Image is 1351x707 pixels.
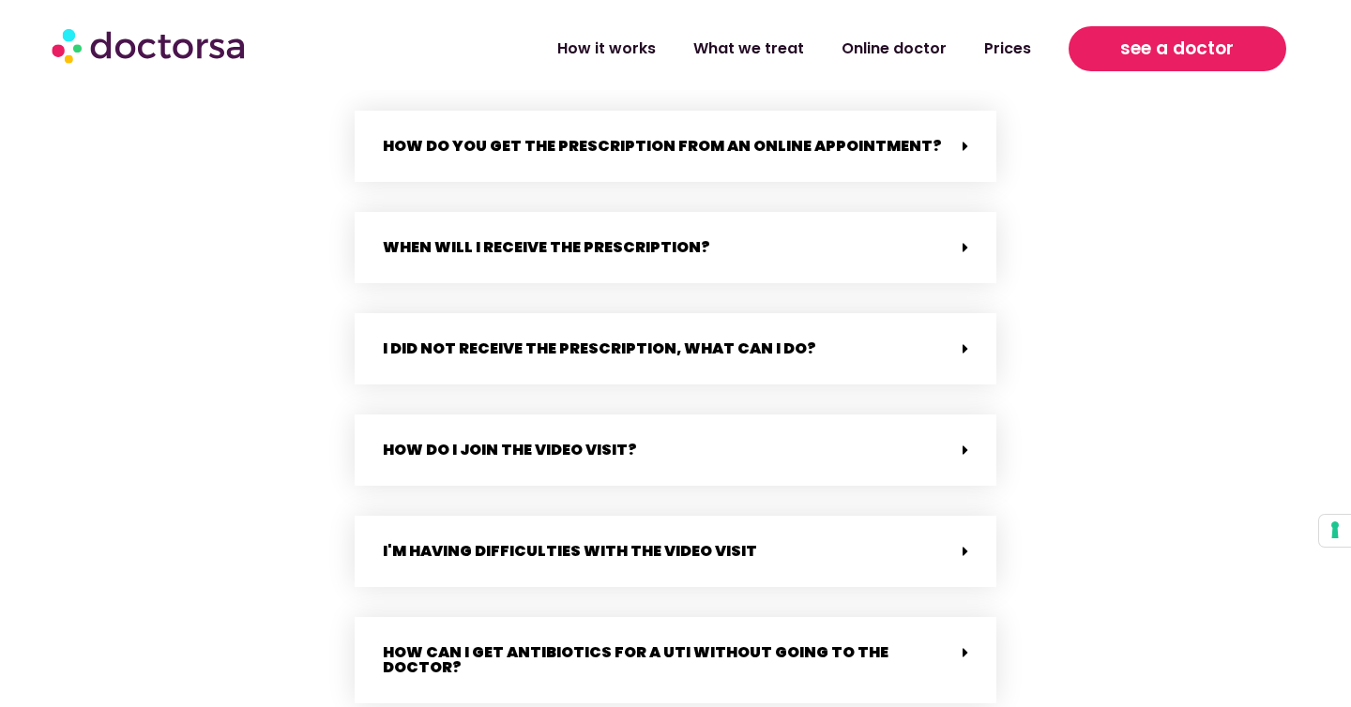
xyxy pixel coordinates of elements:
[1120,34,1234,64] span: see a doctor
[383,641,888,678] a: How can I get antibiotics for a UTI without going to the doctor?
[357,27,1049,70] nav: Menu
[383,439,637,460] a: How do I join the video visit?
[675,27,823,70] a: What we treat
[355,414,996,486] div: How do I join the video visit?
[539,27,675,70] a: How it works
[355,313,996,384] div: I did not receive the prescription, what can i do?
[965,27,1050,70] a: Prices
[383,135,942,157] a: How do you get the prescription from an online appointment?
[355,617,996,703] div: How can I get antibiotics for a UTI without going to the doctor?
[823,27,965,70] a: Online doctor
[355,111,996,182] div: How do you get the prescription from an online appointment?
[383,540,757,562] a: I'm having difficulties with the video visit
[383,236,710,258] a: When will i receive the prescription?
[1069,26,1286,71] a: see a doctor
[383,338,816,359] a: I did not receive the prescription, what can i do?
[355,516,996,587] div: I'm having difficulties with the video visit
[1319,515,1351,547] button: Your consent preferences for tracking technologies
[355,212,996,283] div: When will i receive the prescription?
